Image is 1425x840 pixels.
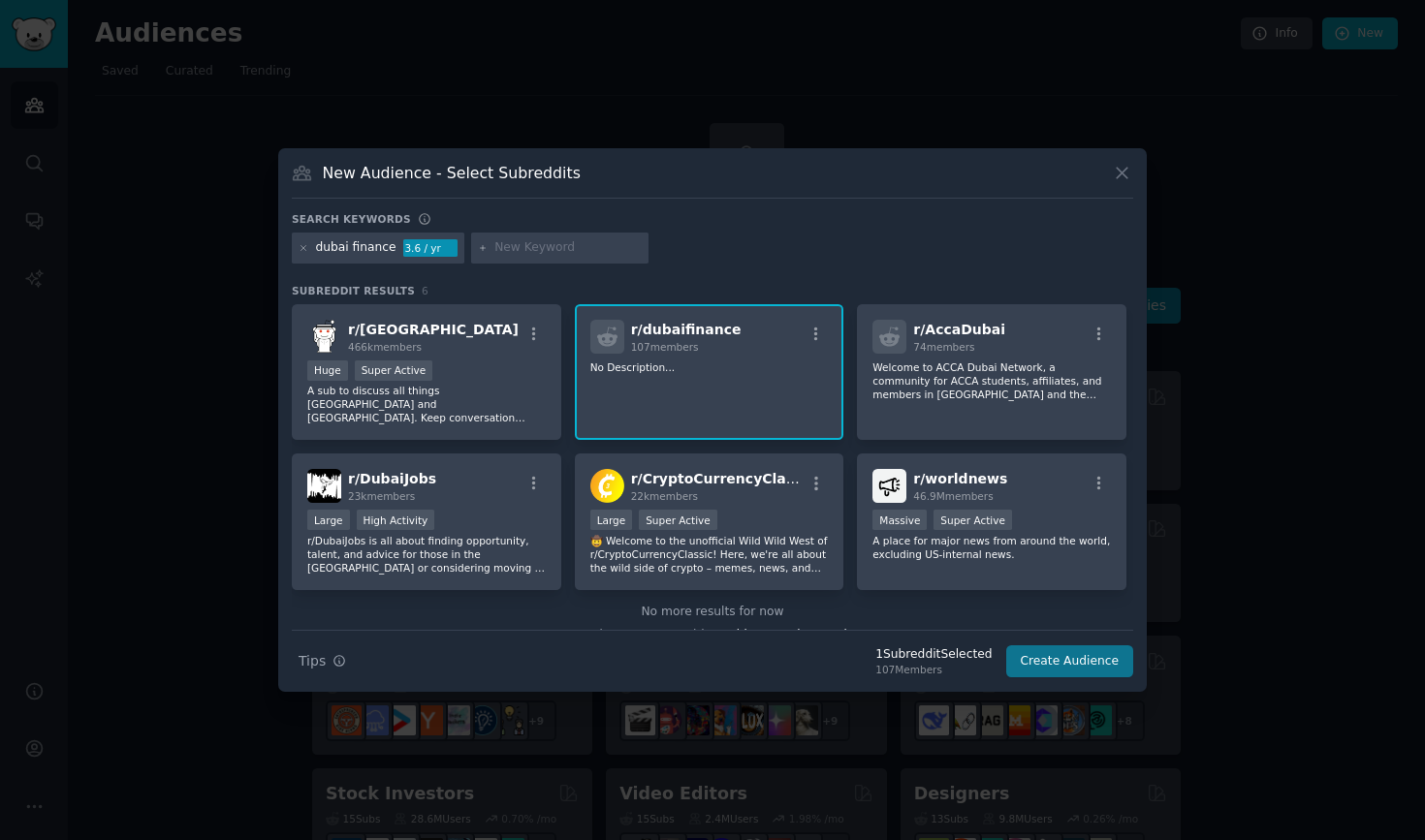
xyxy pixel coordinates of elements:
[639,510,717,530] div: Super Active
[875,663,992,676] div: 107 Members
[403,239,458,257] div: 3.6 / yr
[875,646,992,664] div: 1 Subreddit Selected
[307,469,341,503] img: DubaiJobs
[872,510,927,530] div: Massive
[590,360,829,374] p: No Description...
[934,510,1012,530] div: Super Active
[348,341,422,353] span: 466k members
[631,471,815,486] span: r/ CryptoCurrencyClassic
[307,320,341,354] img: dubai
[494,239,642,257] input: New Keyword
[292,620,1133,644] div: Need more communities?
[913,490,993,502] span: 46.9M members
[724,628,853,641] span: Add to your keywords
[590,534,829,575] p: 🤠 Welcome to the unofficial Wild Wild West of r/CryptoCurrencyClassic! Here, we're all about the ...
[355,360,433,381] div: Super Active
[631,490,698,502] span: 22k members
[913,341,974,353] span: 74 members
[348,322,519,337] span: r/ [GEOGRAPHIC_DATA]
[307,534,546,575] p: r/DubaiJobs is all about finding opportunity, talent, and advice for those in the [GEOGRAPHIC_DAT...
[292,644,353,678] button: Tips
[323,163,581,183] h3: New Audience - Select Subreddits
[348,471,436,486] span: r/ DubaiJobs
[872,469,906,503] img: worldnews
[913,322,1005,337] span: r/ AccaDubai
[631,341,699,353] span: 107 members
[357,510,435,530] div: High Activity
[913,471,1007,486] span: r/ worldnews
[872,360,1111,401] p: Welcome to ACCA Dubai Network, a community for ACCA students, affiliates, and members in [GEOGRAP...
[348,490,415,502] span: 23k members
[299,651,326,671] span: Tips
[1006,645,1134,678] button: Create Audience
[872,534,1111,561] p: A place for major news from around the world, excluding US-internal news.
[307,510,350,530] div: Large
[292,284,415,297] span: Subreddit Results
[307,360,348,381] div: Huge
[316,239,396,257] div: dubai finance
[590,510,633,530] div: Large
[292,212,411,226] h3: Search keywords
[292,604,1133,621] div: No more results for now
[422,285,428,296] span: 6
[307,384,546,424] p: A sub to discuss all things [GEOGRAPHIC_DATA] and [GEOGRAPHIC_DATA]. Keep conversation respectful.
[590,469,624,503] img: CryptoCurrencyClassic
[631,322,742,337] span: r/ dubaifinance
